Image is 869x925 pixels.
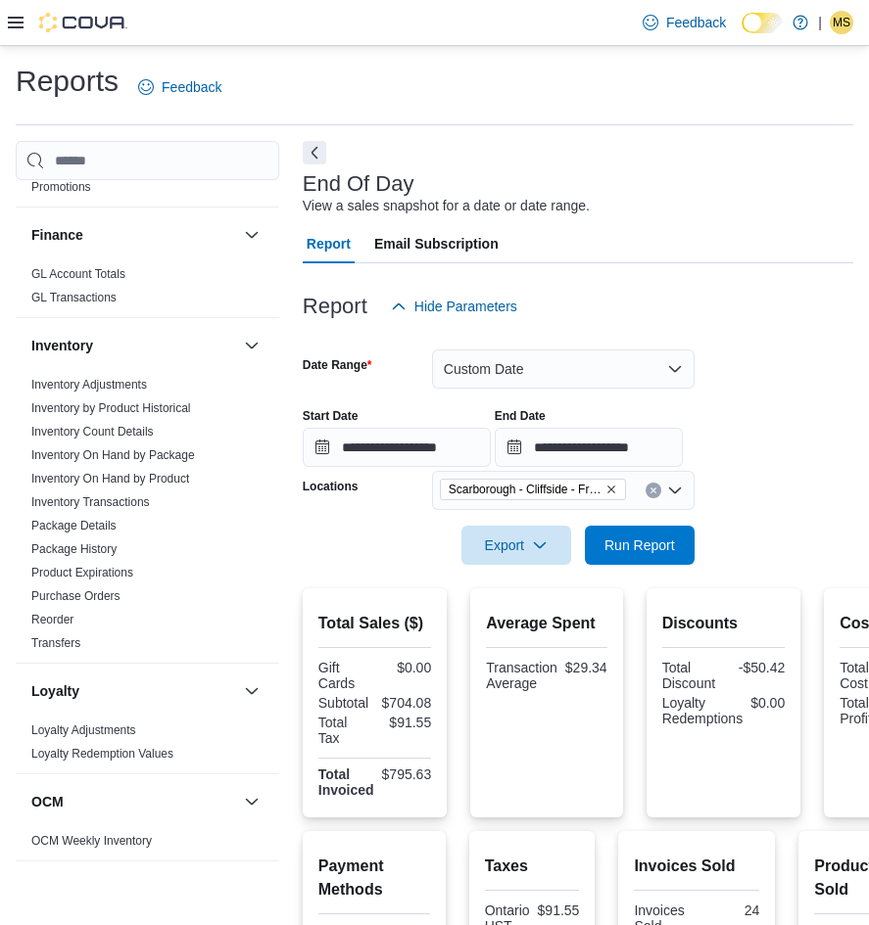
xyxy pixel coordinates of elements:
div: Gift Cards [318,660,371,691]
h2: Average Spent [486,612,606,635]
a: OCM Weekly Inventory [31,834,152,848]
a: Inventory Count Details [31,425,154,439]
a: GL Transactions [31,291,117,304]
div: $0.00 [378,660,431,675]
span: Run Report [604,535,675,555]
p: | [818,11,822,34]
span: Product Expirations [31,565,133,580]
h3: Inventory [31,336,93,355]
h1: Reports [16,62,119,101]
a: Promotions [31,180,91,194]
button: Remove Scarborough - Cliffside - Friendly Stranger from selection in this group [605,484,617,495]
span: Email Subscription [374,224,499,263]
span: Inventory Count Details [31,424,154,439]
div: OCM [16,829,279,860]
h3: Report [303,295,367,318]
span: GL Transactions [31,290,117,305]
button: Loyalty [240,679,264,703]
div: Loyalty [16,718,279,773]
span: Loyalty Adjustments [31,722,136,738]
div: $704.08 [378,695,431,711]
div: Loyalty Redemptions [662,695,744,726]
a: Inventory Adjustments [31,378,147,392]
span: OCM Weekly Inventory [31,833,152,849]
img: Cova [39,13,127,32]
a: Loyalty Adjustments [31,723,136,737]
button: Open list of options [667,483,683,498]
span: Transfers [31,635,80,651]
span: Inventory Transactions [31,494,150,510]
span: Inventory by Product Historical [31,400,191,416]
h2: Total Sales ($) [318,612,431,635]
a: Reorder [31,613,73,626]
a: Package History [31,542,117,556]
span: MS [833,11,850,34]
span: Feedback [162,77,221,97]
div: View a sales snapshot for a date or date range. [303,196,590,216]
label: Start Date [303,408,359,424]
button: Inventory [31,336,236,355]
div: $91.55 [538,902,580,918]
a: Loyalty Redemption Values [31,747,173,761]
div: Finance [16,262,279,317]
a: Inventory On Hand by Product [31,472,189,486]
span: Reorder [31,612,73,627]
label: Locations [303,479,359,494]
span: Package Details [31,518,117,533]
a: GL Account Totals [31,267,125,281]
span: Dark Mode [742,33,743,34]
a: Inventory by Product Historical [31,401,191,415]
h2: Invoices Sold [634,855,759,878]
div: Inventory [16,373,279,663]
span: Scarborough - Cliffside - Friendly Stranger [440,479,626,500]
div: Total Discount [662,660,720,691]
button: Finance [31,225,236,245]
span: Loyalty Redemption Values [31,746,173,762]
button: Clear input [646,483,661,498]
h2: Taxes [485,855,580,878]
label: Date Range [303,357,372,373]
a: Product Expirations [31,566,133,579]
div: Total Tax [318,715,371,746]
input: Press the down key to open a popover containing a calendar. [495,428,683,467]
h2: Discounts [662,612,786,635]
input: Dark Mode [742,13,783,33]
span: Inventory On Hand by Package [31,447,195,463]
button: Finance [240,223,264,247]
button: Loyalty [31,681,236,701]
span: Feedback [666,13,726,32]
div: $29.34 [565,660,607,675]
div: $795.63 [382,766,432,782]
a: Feedback [130,68,229,107]
span: Package History [31,541,117,557]
div: 24 [700,902,759,918]
div: $91.55 [378,715,431,730]
div: Subtotal [318,695,371,711]
span: Export [473,526,559,565]
input: Press the down key to open a popover containing a calendar. [303,428,491,467]
label: End Date [495,408,546,424]
h2: Payment Methods [318,855,430,902]
span: Report [307,224,351,263]
span: Hide Parameters [414,297,517,316]
a: Inventory Transactions [31,495,150,509]
div: Matthew Sanchez [830,11,853,34]
span: Inventory On Hand by Product [31,471,189,486]
div: $0.00 [750,695,785,711]
a: Package Details [31,519,117,532]
button: Export [461,526,571,565]
div: -$50.42 [727,660,785,675]
span: GL Account Totals [31,266,125,282]
button: Inventory [240,334,264,357]
button: OCM [240,790,264,813]
h3: Finance [31,225,83,245]
a: Transfers [31,636,80,650]
a: Feedback [635,3,734,42]
span: Purchase Orders [31,588,121,604]
h3: Loyalty [31,681,79,701]
span: Inventory Adjustments [31,377,147,393]
strong: Total Invoiced [318,766,374,798]
h3: End Of Day [303,172,414,196]
h3: OCM [31,792,64,811]
span: Scarborough - Cliffside - Friendly Stranger [449,480,602,499]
